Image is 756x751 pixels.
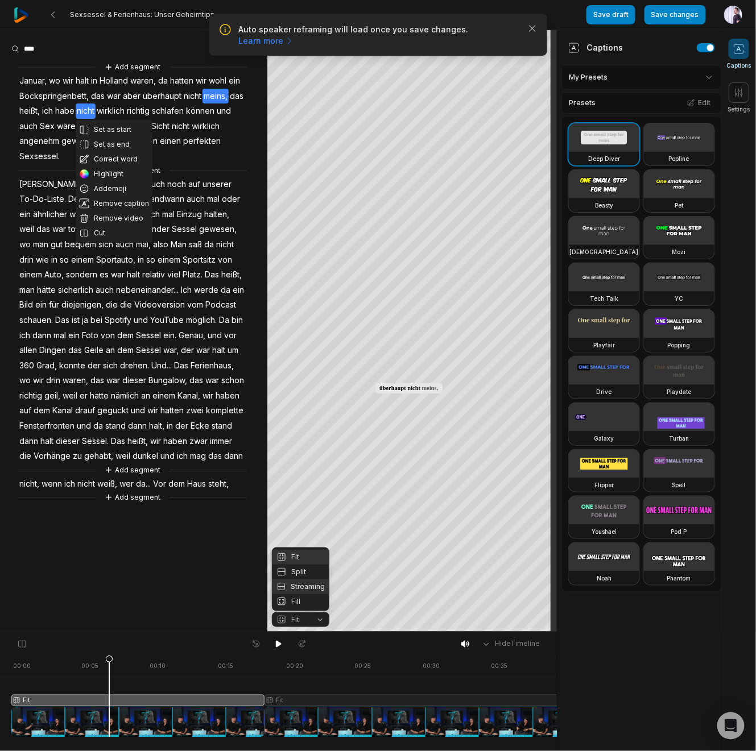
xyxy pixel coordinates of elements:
div: Open Intercom Messenger [717,712,745,740]
button: Fit [272,612,329,627]
div: Fit [272,547,329,611]
span: Fit [291,615,299,625]
div: Fit [272,550,329,565]
div: Split [272,565,329,579]
div: Streaming [272,579,329,594]
div: Fill [272,594,329,609]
